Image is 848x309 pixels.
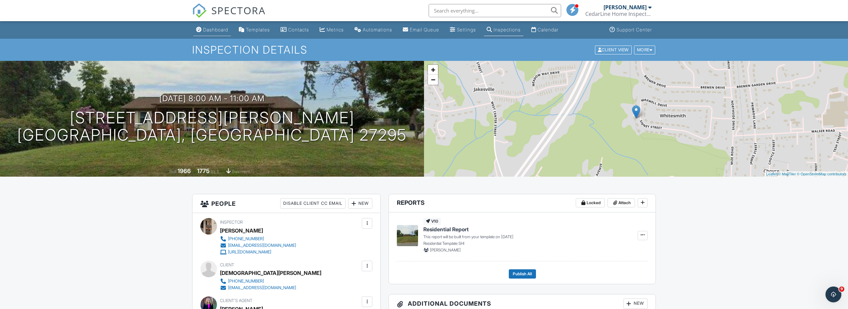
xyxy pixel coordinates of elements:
[246,27,270,32] div: Templates
[228,236,264,242] div: [PHONE_NUMBER]
[197,167,210,174] div: 1775
[352,24,395,36] a: Automations (Basic)
[484,24,523,36] a: Inspections
[538,27,558,32] div: Calendar
[278,24,312,36] a: Contacts
[192,44,656,56] h1: Inspection Details
[192,3,207,18] img: The Best Home Inspection Software - Spectora
[634,45,656,54] div: More
[192,9,266,23] a: SPECTORA
[236,24,273,36] a: Templates
[778,172,796,176] a: © MapTiler
[228,243,296,248] div: [EMAIL_ADDRESS][DOMAIN_NAME]
[192,194,380,213] h3: People
[203,27,228,32] div: Dashboard
[594,47,633,52] a: Client View
[765,171,848,177] div: |
[211,3,266,17] span: SPECTORA
[228,279,264,284] div: [PHONE_NUMBER]
[220,268,321,278] div: [DEMOGRAPHIC_DATA][PERSON_NAME]
[327,27,344,32] div: Metrics
[494,27,521,32] div: Inspections
[220,262,234,267] span: Client
[607,24,655,36] a: Support Center
[17,109,407,144] h1: [STREET_ADDRESS][PERSON_NAME] [GEOGRAPHIC_DATA], [GEOGRAPHIC_DATA] 27295
[220,278,316,285] a: [PHONE_NUMBER]
[428,65,438,75] a: Zoom in
[400,24,442,36] a: Email Queue
[623,298,648,309] div: New
[825,287,841,302] iframe: Intercom live chat
[220,242,296,249] a: [EMAIL_ADDRESS][DOMAIN_NAME]
[178,167,191,174] div: 1966
[220,285,316,291] a: [EMAIL_ADDRESS][DOMAIN_NAME]
[410,27,439,32] div: Email Queue
[348,198,372,209] div: New
[193,24,231,36] a: Dashboard
[169,169,177,174] span: Built
[232,169,250,174] span: basement
[766,172,777,176] a: Leaflet
[220,236,296,242] a: [PHONE_NUMBER]
[585,11,652,17] div: CedarLine Home Inspections
[317,24,346,36] a: Metrics
[616,27,652,32] div: Support Center
[220,249,296,255] a: [URL][DOMAIN_NAME]
[228,285,296,290] div: [EMAIL_ADDRESS][DOMAIN_NAME]
[211,169,220,174] span: sq. ft.
[220,226,263,236] div: [PERSON_NAME]
[220,298,252,303] span: Client's Agent
[839,287,844,292] span: 9
[797,172,846,176] a: © OpenStreetMap contributors
[228,249,271,255] div: [URL][DOMAIN_NAME]
[595,45,632,54] div: Client View
[220,220,243,225] span: Inspector
[363,27,392,32] div: Automations
[288,27,309,32] div: Contacts
[529,24,561,36] a: Calendar
[604,4,647,11] div: [PERSON_NAME]
[457,27,476,32] div: Settings
[159,94,265,103] h3: [DATE] 8:00 am - 11:00 am
[429,4,561,17] input: Search everything...
[428,75,438,85] a: Zoom out
[280,198,345,209] div: Disable Client CC Email
[447,24,479,36] a: Settings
